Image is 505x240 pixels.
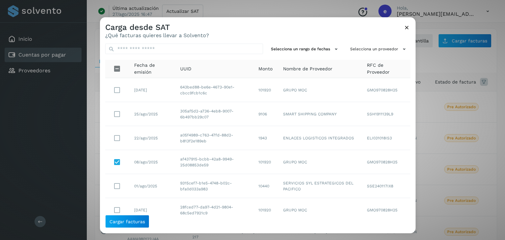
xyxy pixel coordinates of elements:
td: 101920 [253,198,278,222]
td: 643bed88-be6e-4673-90e1-cbcc9fcb1c6c [175,78,253,102]
td: GMO970828H25 [362,198,410,222]
td: 1943 [253,126,278,150]
td: GRUPO MOC [278,78,362,102]
td: [DATE] [129,78,175,102]
td: 9106 [253,102,278,126]
td: SSE240117IX8 [362,174,410,198]
td: 28fced77-da97-4d21-9804-68c5ed7921c9 [175,198,253,222]
span: Nombre de Proveedor [283,65,332,72]
td: 101920 [253,78,278,102]
button: Selecciona un proveedor [348,44,410,55]
td: 10440 [253,174,278,198]
td: [DATE] [129,198,175,222]
h3: Carga desde SAT [105,23,209,32]
button: Selecciona un rango de fechas [268,44,342,55]
td: a05f4989-c763-47fd-88d2-b813f2e189eb [175,126,253,150]
td: 22/ago/2025 [129,126,175,150]
td: af437915-bcbb-42a8-9949-25d08853de59 [175,150,253,174]
span: Monto [258,65,273,72]
span: Cargar facturas [109,219,145,224]
td: 08/ago/2025 [129,150,175,174]
td: ELI031018IS3 [362,126,410,150]
td: GRUPO MOC [278,150,362,174]
td: 9315cef7-b1e5-4748-b02c-bfa0d033a983 [175,174,253,198]
td: SMART SHIPPING COMPANY [278,102,362,126]
td: 305af5d2-a736-4eb8-9007-6b497bb29c07 [175,102,253,126]
td: ENLACES LOGISTICOS INTEGRADOS [278,126,362,150]
button: Cargar facturas [105,215,149,228]
span: Fecha de emisión [134,62,170,76]
p: ¿Qué facturas quieres llevar a Solvento? [105,32,209,38]
td: 25/ago/2025 [129,102,175,126]
td: GRUPO MOC [278,198,362,222]
td: 101920 [253,150,278,174]
td: 01/ago/2025 [129,174,175,198]
td: GMO970828H25 [362,150,410,174]
td: GMO970828H25 [362,78,410,102]
td: SERVICIOS SYL ESTRATEGICOS DEL PACIFICO [278,174,362,198]
span: UUID [180,65,191,72]
span: RFC de Proveedor [367,62,405,76]
td: SSH1911139L9 [362,102,410,126]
